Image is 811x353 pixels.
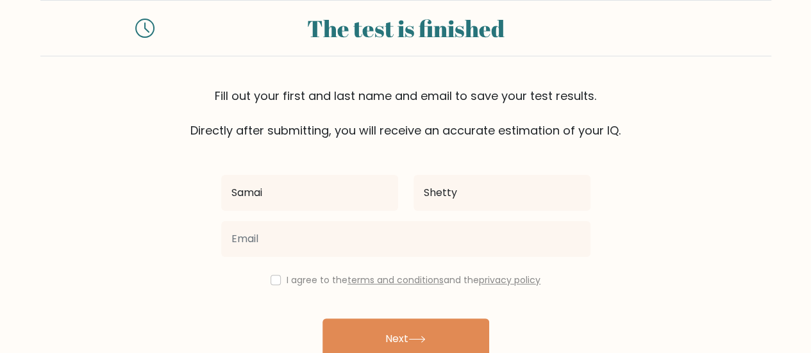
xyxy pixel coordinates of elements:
input: Email [221,221,590,257]
a: terms and conditions [347,274,444,286]
input: Last name [414,175,590,211]
label: I agree to the and the [287,274,540,286]
div: Fill out your first and last name and email to save your test results. Directly after submitting,... [40,87,771,139]
input: First name [221,175,398,211]
a: privacy policy [479,274,540,286]
div: The test is finished [170,11,642,45]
